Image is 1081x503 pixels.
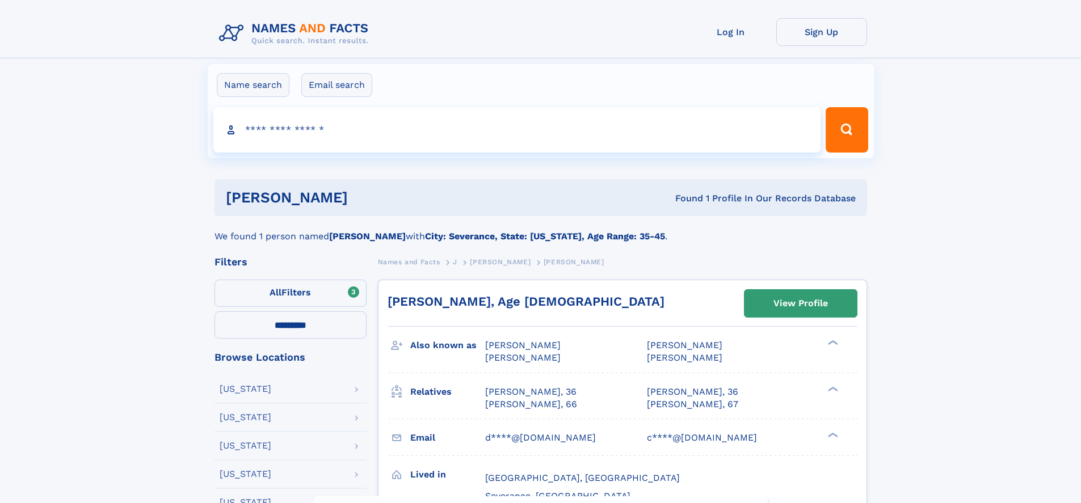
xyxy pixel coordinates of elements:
[378,255,440,269] a: Names and Facts
[270,287,281,298] span: All
[410,465,485,484] h3: Lived in
[410,382,485,401] h3: Relatives
[214,352,367,362] div: Browse Locations
[213,107,821,153] input: search input
[647,352,722,363] span: [PERSON_NAME]
[220,384,271,394] div: [US_STATE]
[744,290,857,317] a: View Profile
[214,257,367,267] div: Filters
[214,280,367,307] label: Filters
[214,216,867,243] div: We found 1 person named with .
[773,290,828,316] div: View Profile
[647,340,722,350] span: [PERSON_NAME]
[410,336,485,355] h3: Also known as
[544,258,604,266] span: [PERSON_NAME]
[485,352,561,363] span: [PERSON_NAME]
[329,231,406,242] b: [PERSON_NAME]
[220,413,271,422] div: [US_STATE]
[220,470,271,479] div: [US_STATE]
[470,258,531,266] span: [PERSON_NAME]
[388,294,664,308] a: [PERSON_NAME], Age [DEMOGRAPHIC_DATA]
[825,431,839,438] div: ❯
[825,385,839,392] div: ❯
[485,386,577,398] a: [PERSON_NAME], 36
[453,255,457,269] a: J
[453,258,457,266] span: J
[485,472,680,483] span: [GEOGRAPHIC_DATA], [GEOGRAPHIC_DATA]
[470,255,531,269] a: [PERSON_NAME]
[647,386,738,398] a: [PERSON_NAME], 36
[301,73,372,97] label: Email search
[485,491,630,501] span: Severance, [GEOGRAPHIC_DATA]
[826,107,868,153] button: Search Button
[214,18,378,49] img: Logo Names and Facts
[685,18,776,46] a: Log In
[217,73,289,97] label: Name search
[776,18,867,46] a: Sign Up
[647,398,738,411] a: [PERSON_NAME], 67
[485,398,577,411] a: [PERSON_NAME], 66
[425,231,665,242] b: City: Severance, State: [US_STATE], Age Range: 35-45
[825,339,839,346] div: ❯
[511,192,856,205] div: Found 1 Profile In Our Records Database
[485,340,561,350] span: [PERSON_NAME]
[220,441,271,450] div: [US_STATE]
[226,191,512,205] h1: [PERSON_NAME]
[410,428,485,447] h3: Email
